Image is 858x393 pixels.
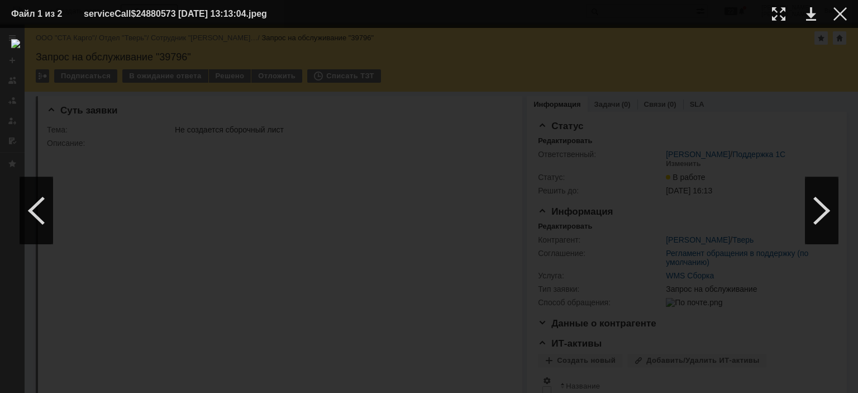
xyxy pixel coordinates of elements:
[833,7,847,21] div: Закрыть окно (Esc)
[84,7,295,21] div: serviceCall$24880573 [DATE] 13:13:04.jpeg
[11,39,847,382] img: download
[772,7,785,21] div: Увеличить масштаб
[11,10,67,18] div: Файл 1 из 2
[805,177,838,244] div: Следующий файл
[806,7,816,21] div: Скачать файл
[20,177,53,244] div: Предыдущий файл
